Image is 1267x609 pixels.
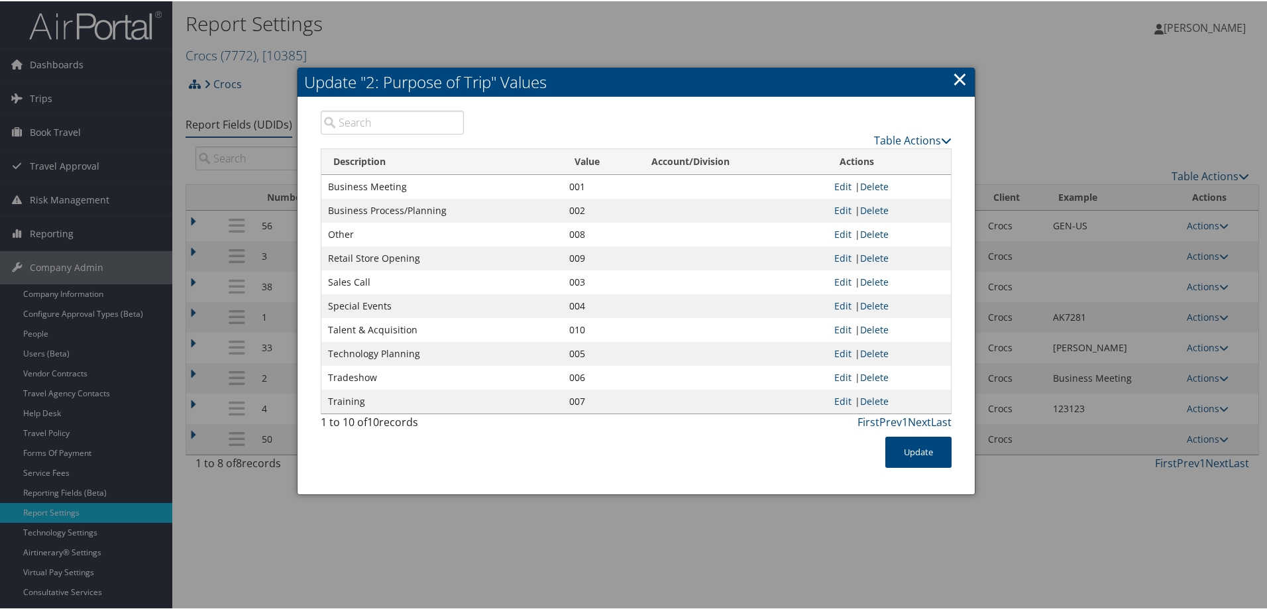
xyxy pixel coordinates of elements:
a: Table Actions [874,132,952,146]
td: Other [321,221,563,245]
td: 003 [563,269,639,293]
td: 001 [563,174,639,197]
a: Delete [860,370,889,382]
a: Delete [860,394,889,406]
a: Last [931,414,952,428]
td: | [828,388,951,412]
a: Delete [860,179,889,192]
a: Edit [834,298,852,311]
td: | [828,197,951,221]
a: Edit [834,346,852,359]
button: Update [885,435,952,467]
a: Delete [860,346,889,359]
th: Actions [828,148,951,174]
td: 007 [563,388,639,412]
a: Prev [879,414,902,428]
td: 002 [563,197,639,221]
td: Tradeshow [321,364,563,388]
td: 004 [563,293,639,317]
span: 10 [367,414,379,428]
div: 1 to 10 of records [321,413,464,435]
a: Delete [860,203,889,215]
a: Delete [860,250,889,263]
td: Sales Call [321,269,563,293]
a: First [857,414,879,428]
a: Edit [834,274,852,287]
a: Edit [834,203,852,215]
a: Next [908,414,931,428]
a: 1 [902,414,908,428]
td: 005 [563,341,639,364]
td: | [828,341,951,364]
a: Edit [834,250,852,263]
td: | [828,364,951,388]
a: Edit [834,179,852,192]
td: Talent & Acquisition [321,317,563,341]
td: 006 [563,364,639,388]
input: Search [321,109,464,133]
td: Training [321,388,563,412]
td: | [828,317,951,341]
td: 009 [563,245,639,269]
h2: Update "2: Purpose of Trip" Values [298,66,975,95]
td: Technology Planning [321,341,563,364]
a: Delete [860,322,889,335]
a: Delete [860,274,889,287]
a: Edit [834,227,852,239]
a: Edit [834,370,852,382]
td: Special Events [321,293,563,317]
th: Account/Division: activate to sort column ascending [639,148,827,174]
th: Value: activate to sort column ascending [563,148,639,174]
td: | [828,269,951,293]
a: × [952,64,967,91]
td: 008 [563,221,639,245]
td: Retail Store Opening [321,245,563,269]
td: 010 [563,317,639,341]
td: Business Meeting [321,174,563,197]
a: Delete [860,227,889,239]
th: Description: activate to sort column descending [321,148,563,174]
td: Business Process/Planning [321,197,563,221]
a: Edit [834,394,852,406]
a: Edit [834,322,852,335]
td: | [828,174,951,197]
td: | [828,221,951,245]
a: Delete [860,298,889,311]
td: | [828,293,951,317]
td: | [828,245,951,269]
